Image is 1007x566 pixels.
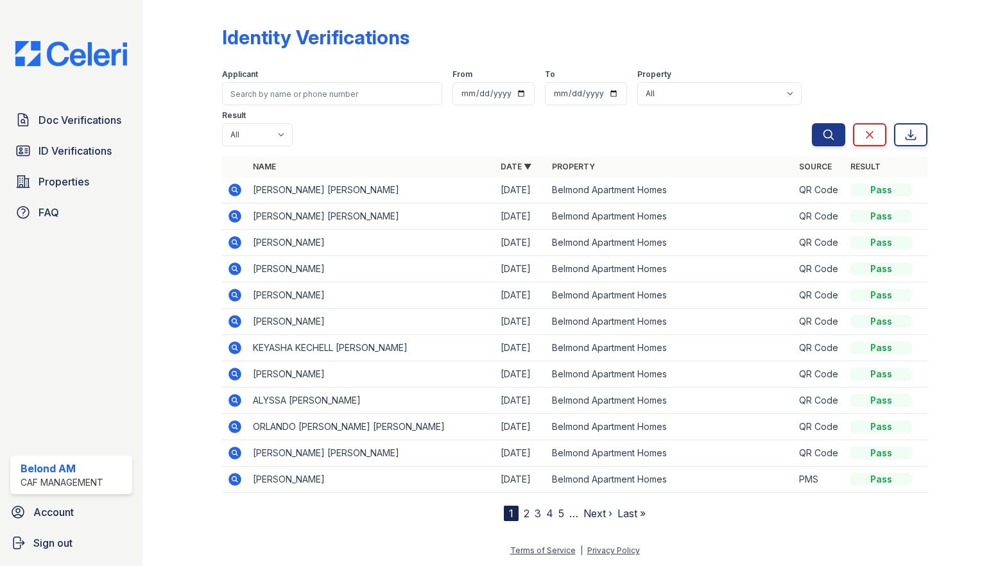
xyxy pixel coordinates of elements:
[39,143,112,159] span: ID Verifications
[547,177,795,203] td: Belmond Apartment Homes
[495,467,547,493] td: [DATE]
[501,162,531,171] a: Date ▼
[794,230,845,256] td: QR Code
[510,545,576,555] a: Terms of Service
[850,210,912,223] div: Pass
[495,414,547,440] td: [DATE]
[850,341,912,354] div: Pass
[794,361,845,388] td: QR Code
[850,447,912,459] div: Pass
[222,82,443,105] input: Search by name or phone number
[547,440,795,467] td: Belmond Apartment Homes
[495,335,547,361] td: [DATE]
[794,388,845,414] td: QR Code
[794,440,845,467] td: QR Code
[248,203,495,230] td: [PERSON_NAME] [PERSON_NAME]
[495,361,547,388] td: [DATE]
[850,184,912,196] div: Pass
[248,467,495,493] td: [PERSON_NAME]
[248,388,495,414] td: ALYSSA [PERSON_NAME]
[794,177,845,203] td: QR Code
[850,162,881,171] a: Result
[547,335,795,361] td: Belmond Apartment Homes
[10,107,132,133] a: Doc Verifications
[21,461,103,476] div: Belond AM
[5,530,137,556] a: Sign out
[495,282,547,309] td: [DATE]
[583,507,612,520] a: Next ›
[794,414,845,440] td: QR Code
[794,309,845,335] td: QR Code
[850,236,912,249] div: Pass
[850,420,912,433] div: Pass
[850,368,912,381] div: Pass
[495,203,547,230] td: [DATE]
[547,361,795,388] td: Belmond Apartment Homes
[558,507,564,520] a: 5
[794,282,845,309] td: QR Code
[794,467,845,493] td: PMS
[495,309,547,335] td: [DATE]
[794,203,845,230] td: QR Code
[33,504,74,520] span: Account
[547,414,795,440] td: Belmond Apartment Homes
[504,506,519,521] div: 1
[248,282,495,309] td: [PERSON_NAME]
[452,69,472,80] label: From
[850,262,912,275] div: Pass
[248,177,495,203] td: [PERSON_NAME] [PERSON_NAME]
[222,110,246,121] label: Result
[794,335,845,361] td: QR Code
[248,309,495,335] td: [PERSON_NAME]
[248,440,495,467] td: [PERSON_NAME] [PERSON_NAME]
[39,205,59,220] span: FAQ
[39,112,121,128] span: Doc Verifications
[850,289,912,302] div: Pass
[248,230,495,256] td: [PERSON_NAME]
[10,200,132,225] a: FAQ
[495,177,547,203] td: [DATE]
[637,69,671,80] label: Property
[850,473,912,486] div: Pass
[495,388,547,414] td: [DATE]
[222,26,409,49] div: Identity Verifications
[850,315,912,328] div: Pass
[545,69,555,80] label: To
[33,535,73,551] span: Sign out
[21,476,103,489] div: CAF Management
[5,499,137,525] a: Account
[547,282,795,309] td: Belmond Apartment Homes
[547,230,795,256] td: Belmond Apartment Homes
[799,162,832,171] a: Source
[547,309,795,335] td: Belmond Apartment Homes
[580,545,583,555] div: |
[552,162,595,171] a: Property
[547,256,795,282] td: Belmond Apartment Homes
[850,394,912,407] div: Pass
[535,507,541,520] a: 3
[10,169,132,194] a: Properties
[248,361,495,388] td: [PERSON_NAME]
[39,174,89,189] span: Properties
[546,507,553,520] a: 4
[495,230,547,256] td: [DATE]
[248,256,495,282] td: [PERSON_NAME]
[253,162,276,171] a: Name
[569,506,578,521] span: …
[547,203,795,230] td: Belmond Apartment Homes
[495,440,547,467] td: [DATE]
[547,467,795,493] td: Belmond Apartment Homes
[547,388,795,414] td: Belmond Apartment Homes
[524,507,529,520] a: 2
[587,545,640,555] a: Privacy Policy
[248,335,495,361] td: KEYASHA KECHELL [PERSON_NAME]
[617,507,646,520] a: Last »
[10,138,132,164] a: ID Verifications
[222,69,258,80] label: Applicant
[5,41,137,66] img: CE_Logo_Blue-a8612792a0a2168367f1c8372b55b34899dd931a85d93a1a3d3e32e68fde9ad4.png
[794,256,845,282] td: QR Code
[495,256,547,282] td: [DATE]
[248,414,495,440] td: ORLANDO [PERSON_NAME] [PERSON_NAME]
